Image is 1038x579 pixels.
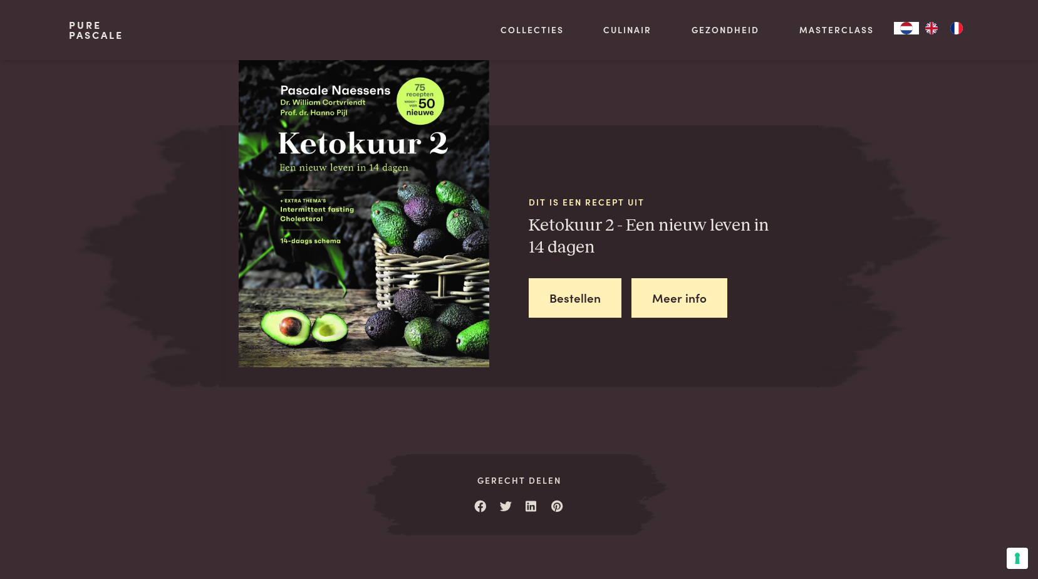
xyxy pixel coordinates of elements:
[692,23,759,36] a: Gezondheid
[631,278,727,318] a: Meer info
[944,22,969,34] a: FR
[919,22,944,34] a: EN
[529,215,819,258] h3: Ketokuur 2 - Een nieuw leven in 14 dagen
[529,196,819,209] span: Dit is een recept uit
[69,20,123,40] a: PurePascale
[603,23,651,36] a: Culinair
[799,23,874,36] a: Masterclass
[919,22,969,34] ul: Language list
[501,23,564,36] a: Collecties
[1007,548,1028,569] button: Uw voorkeuren voor toestemming voor trackingtechnologieën
[894,22,919,34] div: Language
[407,474,631,487] span: Gerecht delen
[894,22,919,34] a: NL
[529,278,621,318] a: Bestellen
[894,22,969,34] aside: Language selected: Nederlands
